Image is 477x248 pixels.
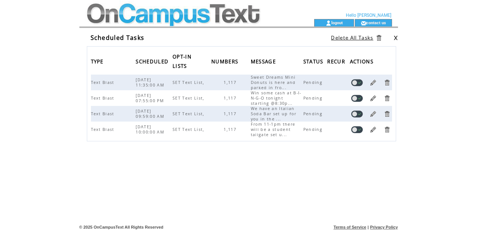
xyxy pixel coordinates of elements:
img: account_icon.gif [326,20,331,26]
span: MESSAGE [251,56,278,69]
span: Text Blast [91,111,116,116]
span: 1,117 [224,80,238,85]
a: STATUS [303,59,325,63]
span: RECUR [327,56,347,69]
a: Delete All Tasks [331,34,373,41]
a: Terms of Service [334,225,366,229]
a: TYPE [91,59,105,63]
span: 1,117 [224,111,238,116]
span: 1,117 [224,127,238,132]
span: | [367,225,369,229]
span: [DATE] 11:35:00 AM [136,77,166,88]
a: Privacy Policy [370,225,398,229]
span: Scheduled Tasks [91,34,145,42]
span: Pending [303,111,324,116]
span: Pending [303,127,324,132]
span: 1,117 [224,95,238,101]
span: [DATE] 07:55:00 PM [136,93,166,103]
span: [DATE] 09:59:00 AM [136,109,166,119]
span: OPT-IN LISTS [173,51,192,73]
a: Edit Task [370,95,377,102]
a: Edit Task [370,126,377,133]
span: Win some cash at B-I-N-G-O tonight starting @8:30p... [251,90,301,106]
a: Delete Task [383,79,391,86]
span: SET Text List, [173,111,206,116]
span: We have an Italian Soda Bar set up for you in the ... [251,106,296,122]
span: ACTIONS [350,56,375,69]
a: Delete Task [383,110,391,117]
a: Disable task [351,79,363,86]
img: contact_us_icon.gif [361,20,366,26]
span: SCHEDULED [136,56,170,69]
a: RECUR [327,59,347,63]
span: SET Text List, [173,80,206,85]
a: Delete Task [383,95,391,102]
span: [DATE] 10:00:00 AM [136,124,166,135]
span: From 11-1pm there will be a student tailgate set u... [251,122,296,137]
span: © 2025 OnCampusText All Rights Reserved [79,225,164,229]
span: Text Blast [91,95,116,101]
span: Sweet Dreams Mini Donuts is here and parked in fro... [251,75,296,90]
span: NUMBERS [211,56,240,69]
span: Pending [303,95,324,101]
a: NUMBERS [211,59,240,63]
span: Text Blast [91,127,116,132]
a: contact us [366,20,386,25]
span: Hello [PERSON_NAME] [346,13,391,18]
span: Pending [303,80,324,85]
span: SET Text List, [173,127,206,132]
a: Edit Task [370,79,377,86]
span: Text Blast [91,80,116,85]
a: Delete Task [383,126,391,133]
a: logout [331,20,343,25]
a: MESSAGE [251,59,278,63]
a: SCHEDULED [136,59,170,63]
span: TYPE [91,56,105,69]
a: Disable task [351,126,363,133]
a: Edit Task [370,110,377,117]
a: Disable task [351,110,363,117]
span: SET Text List, [173,95,206,101]
a: Disable task [351,95,363,102]
span: STATUS [303,56,325,69]
a: OPT-IN LISTS [173,54,192,68]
